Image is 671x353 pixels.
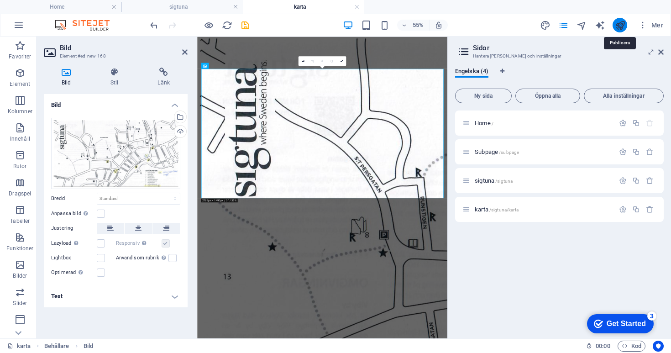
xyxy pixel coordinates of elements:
[622,341,641,352] span: Kod
[492,121,493,126] span: /
[243,2,364,12] h4: karta
[7,341,31,352] a: Klicka för att avbryta val. Dubbelklicka för att öppna sidor
[308,56,318,66] a: Beskärningsläge
[240,20,251,31] button: save
[632,177,640,184] div: Duplicera
[84,341,93,352] span: Klicka för att välja. Dubbelklicka för att redigera
[646,148,654,156] div: Radera
[646,177,654,184] div: Radera
[459,93,508,99] span: Ny sida
[222,20,232,31] i: Uppdatera sida
[9,190,31,197] p: Dragspel
[632,205,640,213] div: Duplicera
[619,148,627,156] div: Inställningar
[519,93,576,99] span: Öppna alla
[51,253,97,263] label: Lightbox
[540,20,550,31] i: Design (Ctrl+Alt+Y)
[472,149,614,155] div: Subpage/subpage
[51,223,97,234] label: Justering
[8,327,32,334] p: Sidhuvud
[13,163,27,170] p: Rutor
[149,20,159,31] i: Ångra: Ändra bild (Ctrl+Z)
[495,179,513,184] span: /sigtuna
[632,119,640,127] div: Duplicera
[10,80,30,88] p: Element
[638,21,663,30] span: Mer
[472,206,614,212] div: karta/sigtuna/karta
[576,20,587,31] button: navigator
[8,108,32,115] p: Kolumner
[411,20,425,31] h6: 55%
[455,68,664,85] div: Språkflikar
[619,177,627,184] div: Inställningar
[435,21,443,29] i: Justera zoomnivån automatiskt vid storleksändring för att passa vald enhet.
[577,20,587,31] i: Navigatör
[540,20,550,31] button: design
[594,20,605,31] button: text_generator
[60,52,169,60] h3: Element #ed-new-168
[473,52,645,60] h3: Hantera [PERSON_NAME] och inställningar
[475,206,519,213] span: Klicka för att öppna sida
[13,272,27,279] p: Bilder
[44,94,188,111] h4: Bild
[52,20,121,31] img: Editor Logo
[6,245,33,252] p: Funktioner
[646,119,654,127] div: Startsidan kan inte raderas
[140,68,188,87] h4: Länk
[618,341,645,352] button: Kod
[318,56,327,66] a: Sudda
[221,20,232,31] button: reload
[602,342,603,349] span: :
[51,238,97,249] label: Lazyload
[455,66,488,79] span: Engelska (4)
[499,150,519,155] span: /subpage
[586,341,610,352] h6: Sessionstid
[475,120,493,126] span: Klicka för att öppna sida
[558,20,569,31] i: Sidor (Ctrl+Alt+S)
[44,68,93,87] h4: Bild
[619,205,627,213] div: Inställningar
[116,253,169,263] label: Använd som rubrik
[558,20,569,31] button: pages
[613,18,627,32] button: publish
[455,89,512,103] button: Ny sida
[203,20,214,31] button: Klicka här för att lämna förhandsvisningsläge och fortsätta redigera
[489,207,519,212] span: /sigtuna/karta
[584,89,664,103] button: Alla inställningar
[472,178,614,184] div: sigtuna/sigtuna
[472,120,614,126] div: Home/
[148,20,159,31] button: undo
[619,119,627,127] div: Inställningar
[7,5,74,24] div: Get Started 3 items remaining, 40% complete
[327,56,336,66] a: Gråskala
[51,196,97,201] label: Bredd
[51,267,97,278] label: Optimerad
[653,341,664,352] button: Usercentrics
[473,44,664,52] h2: Sidor
[121,2,243,12] h4: sigtuna
[9,53,31,60] p: Favoriter
[634,18,667,32] button: Mer
[60,44,188,52] h2: Bild
[68,2,77,11] div: 3
[632,148,640,156] div: Duplicera
[240,20,251,31] i: Spara (Ctrl+S)
[44,341,93,352] nav: breadcrumb
[588,93,660,99] span: Alla inställningar
[299,56,308,66] a: Välj filer från filhanterare, arkivbilder eller ladda upp fil(er)
[475,148,519,155] span: Klicka för att öppna sida
[397,20,430,31] button: 55%
[515,89,580,103] button: Öppna alla
[13,300,27,307] p: Slider
[475,177,513,184] span: Klicka för att öppna sida
[116,238,162,249] label: Responsiv
[646,205,654,213] div: Radera
[27,10,66,18] div: Get Started
[93,68,140,87] h4: Stil
[595,20,605,31] i: AI Writer
[336,56,346,66] a: Bekräfta ( ⌘ ⏎ )
[10,135,30,142] p: Innehåll
[51,208,97,219] label: Anpassa bild
[596,341,610,352] span: 00 00
[51,118,180,189] div: Sigtuna_karta-z_pCg27H605Jf063fVaGEA.png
